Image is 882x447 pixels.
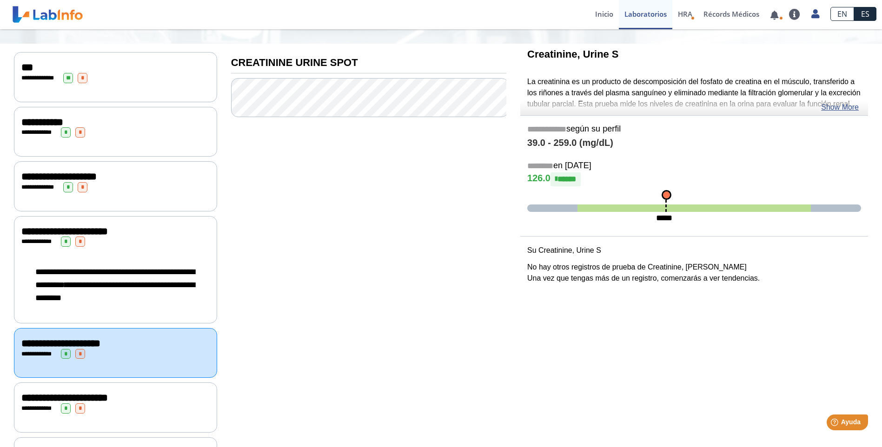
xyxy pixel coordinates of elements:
[231,57,358,68] b: CREATININE URINE SPOT
[527,262,861,284] p: No hay otros registros de prueba de Creatinine, [PERSON_NAME] Una vez que tengas más de un regist...
[854,7,876,21] a: ES
[527,245,861,256] p: Su Creatinine, Urine S
[821,102,859,113] a: Show More
[527,48,618,60] b: Creatinine, Urine S
[527,172,861,186] h4: 126.0
[678,9,692,19] span: HRA
[527,161,861,171] h5: en [DATE]
[527,138,861,149] h4: 39.0 - 259.0 (mg/dL)
[799,411,872,437] iframe: Help widget launcher
[527,76,861,110] p: La creatinina es un producto de descomposición del fosfato de creatina en el músculo, transferido...
[830,7,854,21] a: EN
[527,124,861,135] h5: según su perfil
